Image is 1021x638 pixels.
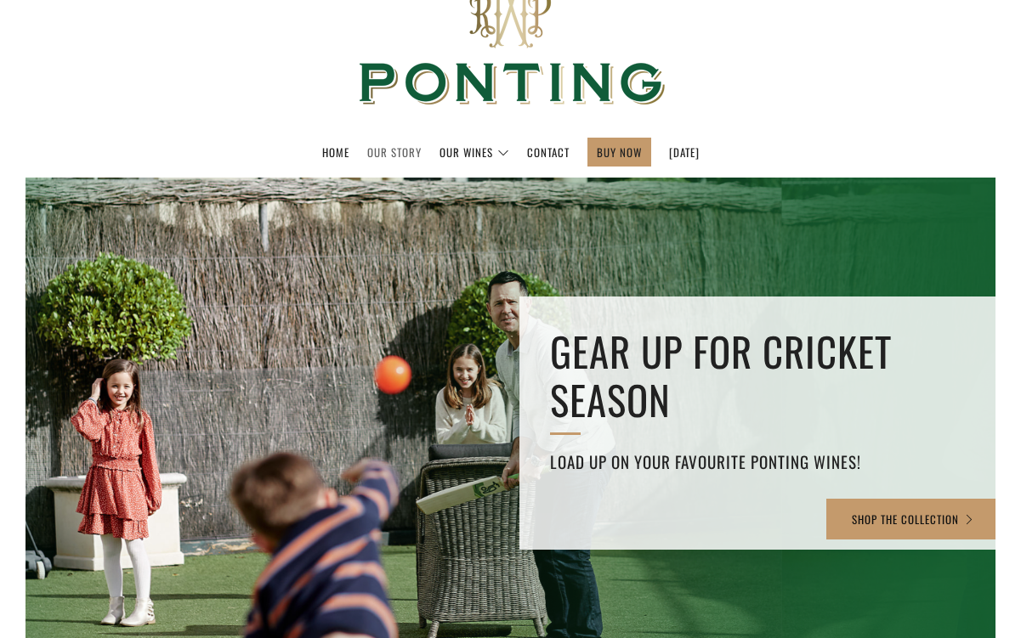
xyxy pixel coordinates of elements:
a: SHOP THE COLLECTION [826,499,1001,539]
a: [DATE] [669,138,700,166]
a: Our Wines [440,138,509,166]
h4: Load up on your favourite Ponting Wines! [550,447,965,476]
a: Contact [527,138,570,166]
h2: GEAR UP FOR CRICKET SEASON [550,327,965,425]
a: Home [322,138,349,166]
a: Our Story [367,138,422,166]
a: BUY NOW [597,138,642,166]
